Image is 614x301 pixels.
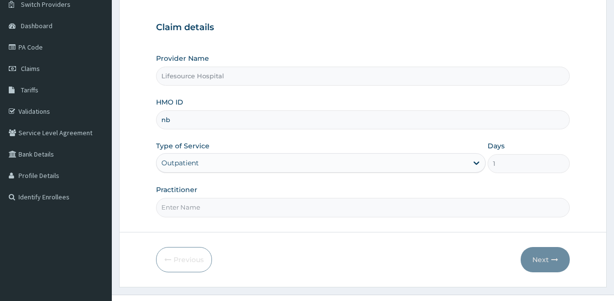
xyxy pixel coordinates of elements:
label: Provider Name [156,53,209,63]
h3: Claim details [156,22,570,33]
label: Type of Service [156,141,210,151]
label: Days [488,141,505,151]
span: Dashboard [21,21,53,30]
input: Enter HMO ID [156,110,570,129]
span: Tariffs [21,86,38,94]
button: Next [521,247,570,272]
label: HMO ID [156,97,183,107]
span: Claims [21,64,40,73]
div: Outpatient [161,158,199,168]
label: Practitioner [156,185,197,195]
input: Enter Name [156,198,570,217]
button: Previous [156,247,212,272]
